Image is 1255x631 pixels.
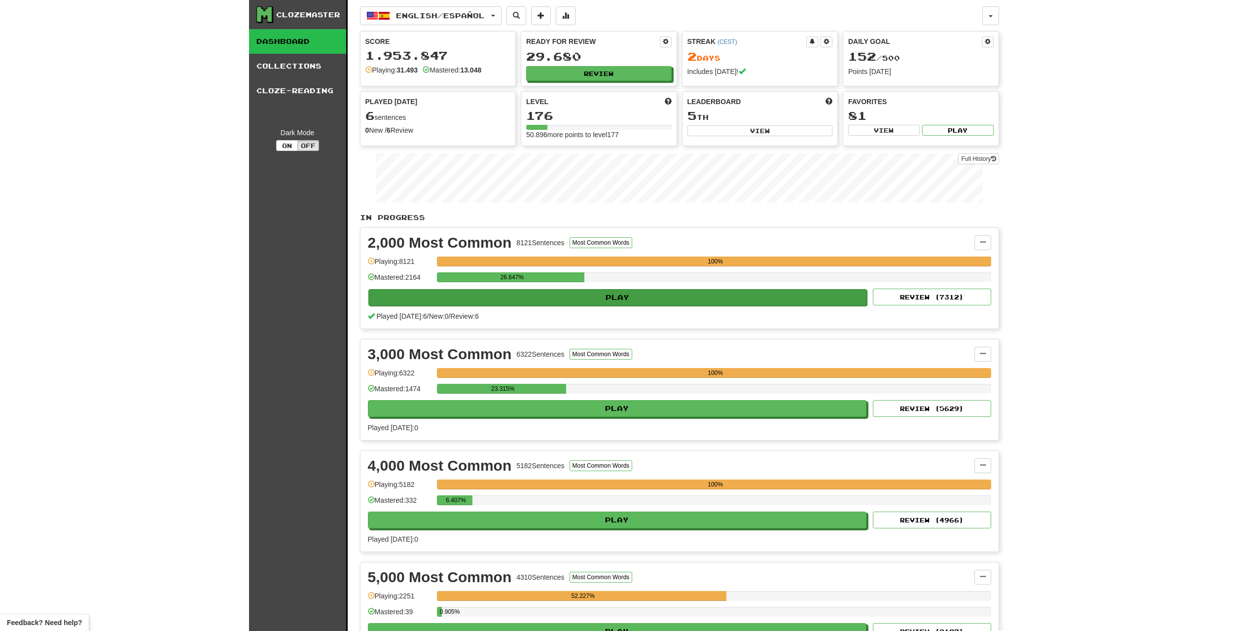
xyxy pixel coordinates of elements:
[368,424,418,432] span: Played [DATE]: 0
[526,66,672,81] button: Review
[427,312,429,320] span: /
[516,238,564,248] div: 8121 Sentences
[297,140,319,151] button: Off
[516,572,564,582] div: 4310 Sentences
[365,65,418,75] div: Playing:
[368,384,432,400] div: Mastered: 1474
[873,289,991,305] button: Review (7312)
[396,11,485,20] span: English / Español
[368,607,432,623] div: Mastered: 39
[256,128,339,138] div: Dark Mode
[440,384,566,394] div: 23.315%
[440,368,991,378] div: 100%
[570,460,633,471] button: Most Common Words
[368,235,512,250] div: 2,000 Most Common
[848,49,876,63] span: 152
[665,97,672,107] span: Score more points to level up
[365,126,369,134] strong: 0
[440,272,584,282] div: 26.647%
[506,6,526,25] button: Search sentences
[570,349,633,360] button: Most Common Words
[368,289,867,306] button: Play
[368,368,432,384] div: Playing: 6322
[387,126,391,134] strong: 6
[368,480,432,496] div: Playing: 5182
[848,110,994,122] div: 81
[848,67,994,76] div: Points [DATE]
[460,66,481,74] strong: 13.048
[276,140,298,151] button: On
[526,130,672,140] div: 50.896 more points to level 177
[368,257,432,273] div: Playing: 8121
[526,110,672,122] div: 176
[440,607,442,617] div: 0.905%
[873,512,991,528] button: Review (4966)
[873,400,991,417] button: Review (5629)
[687,50,833,63] div: Day s
[249,78,346,103] a: Cloze-Reading
[429,312,449,320] span: New: 0
[365,97,418,107] span: Played [DATE]
[687,125,833,136] button: View
[516,461,564,471] div: 5182 Sentences
[365,49,511,62] div: 1.953.847
[440,591,726,601] div: 52.227%
[687,110,833,122] div: th
[368,495,432,512] div: Mastered: 332
[249,29,346,54] a: Dashboard
[687,49,697,63] span: 2
[825,97,832,107] span: This week in points, UTC
[368,400,867,417] button: Play
[368,512,867,528] button: Play
[368,458,512,473] div: 4,000 Most Common
[516,349,564,359] div: 6322 Sentences
[423,65,481,75] div: Mastered:
[848,37,982,47] div: Daily Goal
[368,535,418,543] span: Played [DATE]: 0
[717,38,737,45] a: (CEST)
[526,37,660,46] div: Ready for Review
[448,312,450,320] span: /
[365,110,511,122] div: sentences
[526,97,548,107] span: Level
[440,480,991,489] div: 100%
[958,153,999,164] a: Full History
[440,257,991,266] div: 100%
[360,213,999,223] p: In Progress
[396,66,418,74] strong: 31.493
[440,495,472,505] div: 6.407%
[276,10,340,20] div: Clozemaster
[450,312,479,320] span: Review: 6
[848,97,994,107] div: Favorites
[687,97,741,107] span: Leaderboard
[365,37,511,46] div: Score
[570,237,633,248] button: Most Common Words
[368,591,432,607] div: Playing: 2251
[848,54,900,62] span: / 500
[531,6,551,25] button: Add sentence to collection
[368,272,432,289] div: Mastered: 2164
[360,6,502,25] button: English/Español
[556,6,575,25] button: More stats
[376,312,427,320] span: Played [DATE]: 6
[922,125,994,136] button: Play
[687,37,807,46] div: Streak
[687,109,697,122] span: 5
[249,54,346,78] a: Collections
[365,125,511,135] div: New / Review
[848,125,920,136] button: View
[365,109,375,122] span: 6
[570,572,633,583] button: Most Common Words
[7,618,82,628] span: Open feedback widget
[368,347,512,362] div: 3,000 Most Common
[368,570,512,585] div: 5,000 Most Common
[687,67,833,76] div: Includes [DATE]!
[526,50,672,63] div: 29.680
